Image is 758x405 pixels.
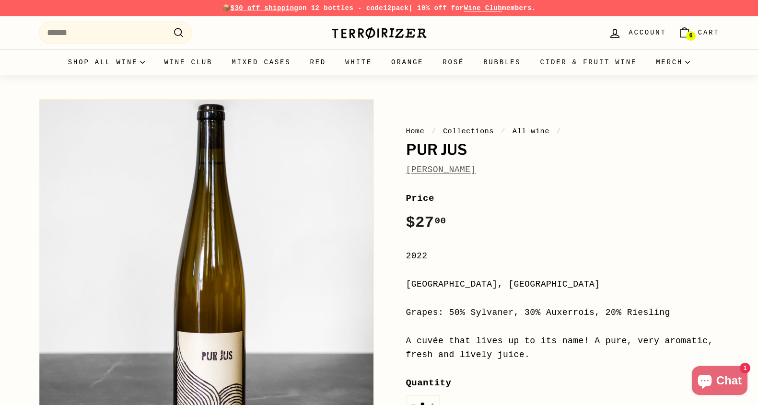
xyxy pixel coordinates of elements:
[20,49,739,75] div: Primary
[406,165,476,174] a: [PERSON_NAME]
[603,19,672,47] a: Account
[406,142,720,158] h1: Pur Jus
[406,376,720,390] label: Quantity
[300,49,336,75] a: Red
[689,33,692,39] span: 6
[474,49,530,75] a: Bubbles
[406,214,446,231] span: $27
[406,126,720,137] nav: breadcrumbs
[231,4,299,12] span: $30 off shipping
[154,49,222,75] a: Wine Club
[646,49,700,75] summary: Merch
[406,191,720,206] label: Price
[383,4,408,12] strong: 12pack
[464,4,502,12] a: Wine Club
[58,49,155,75] summary: Shop all wine
[433,49,474,75] a: Rosé
[429,127,439,136] span: /
[531,49,647,75] a: Cider & Fruit Wine
[629,27,666,38] span: Account
[406,334,720,362] div: A cuvée that lives up to its name! A pure, very aromatic, fresh and lively juice.
[689,366,750,397] inbox-online-store-chat: Shopify online store chat
[336,49,382,75] a: White
[499,127,508,136] span: /
[406,306,720,320] div: Grapes: 50% Sylvaner, 30% Auxerrois, 20% Riesling
[406,249,720,263] div: 2022
[222,49,300,75] a: Mixed Cases
[406,127,425,136] a: Home
[513,127,549,136] a: All wine
[672,19,725,47] a: Cart
[554,127,564,136] span: /
[698,27,720,38] span: Cart
[382,49,433,75] a: Orange
[39,3,720,13] p: 📦 on 12 bottles - code | 10% off for members.
[443,127,494,136] a: Collections
[434,216,446,226] sup: 00
[406,278,720,291] div: [GEOGRAPHIC_DATA], [GEOGRAPHIC_DATA]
